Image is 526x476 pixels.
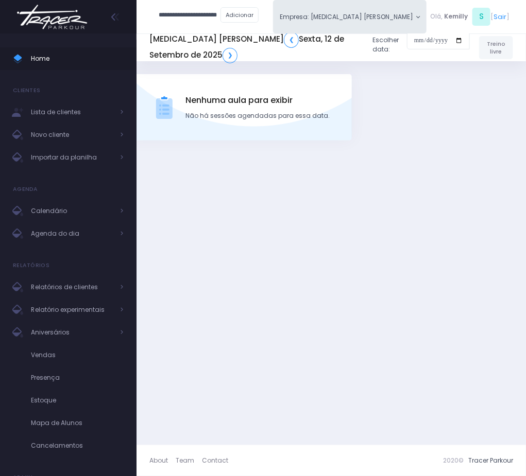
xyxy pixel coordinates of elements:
h4: Relatórios [13,255,49,276]
div: Não há sessões agendadas para essa data. [186,111,330,120]
span: Vendas [31,348,124,362]
span: S [472,8,490,26]
a: Adicionar [220,7,259,23]
a: Contact [202,451,228,470]
span: Olá, [430,12,443,21]
span: Agenda do dia [31,227,113,240]
span: Importar da planilha [31,151,113,164]
span: Kemilly [444,12,468,21]
span: Home [31,52,124,65]
a: Sair [494,12,506,22]
h4: Clientes [13,80,40,101]
a: Treino livre [479,36,513,59]
span: Cancelamentos [31,439,124,452]
span: Lista de clientes [31,105,113,119]
a: Tracer Parkour [468,456,513,465]
span: Presença [31,371,124,384]
span: Relatório experimentais [31,303,113,316]
span: 2020© [443,456,464,465]
h5: [MEDICAL_DATA] [PERSON_NAME] Sexta, 12 de Setembro de 2025 [149,32,365,63]
a: About [149,451,176,470]
span: Mapa de Alunos [31,416,124,430]
span: Nenhuma aula para exibir [186,94,330,107]
h4: Agenda [13,179,38,200]
span: Novo cliente [31,128,113,142]
div: [ ] [427,6,513,27]
span: Aniversários [31,326,113,339]
a: Team [176,451,202,470]
a: ❮ [284,32,299,47]
div: Escolher data: [149,29,470,66]
span: Calendário [31,204,113,218]
a: ❯ [223,48,237,63]
span: Estoque [31,394,124,407]
span: Relatórios de clientes [31,280,113,294]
